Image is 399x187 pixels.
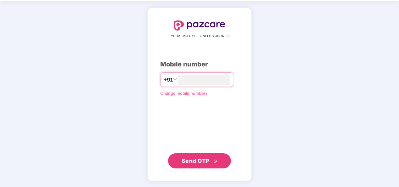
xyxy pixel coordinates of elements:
[168,153,231,168] button: Send OTPdouble-right
[160,59,239,69] div: Mobile number
[173,78,177,82] span: down
[174,20,225,31] img: logo
[214,159,218,163] span: double-right
[164,76,173,84] span: +91
[160,91,208,96] a: Change mobile number?
[171,34,228,39] span: YOUR EMPLOYEE BENEFITS PARTNER
[182,157,210,164] span: Send OTP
